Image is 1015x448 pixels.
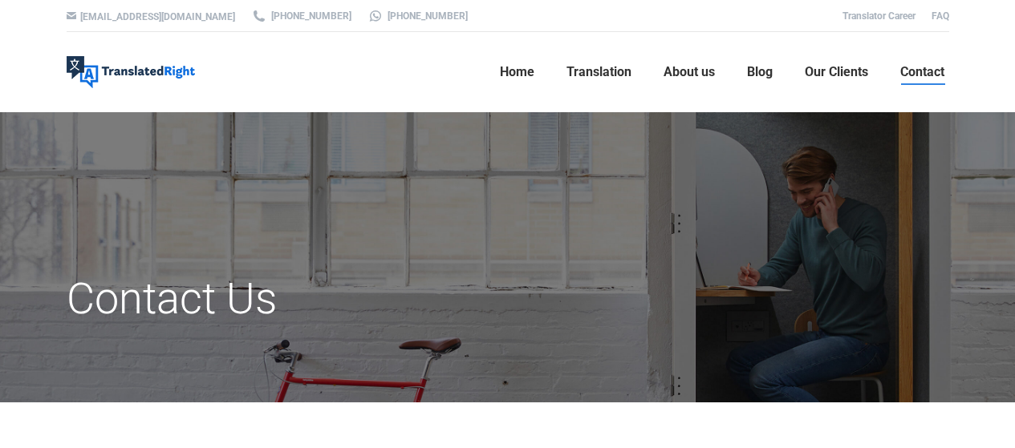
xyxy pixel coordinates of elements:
[932,10,949,22] a: FAQ
[895,46,949,98] a: Contact
[805,64,868,80] span: Our Clients
[842,10,916,22] a: Translator Career
[800,46,873,98] a: Our Clients
[566,64,631,80] span: Translation
[747,64,773,80] span: Blog
[562,46,636,98] a: Translation
[251,9,351,23] a: [PHONE_NUMBER]
[664,64,715,80] span: About us
[742,46,777,98] a: Blog
[80,11,235,22] a: [EMAIL_ADDRESS][DOMAIN_NAME]
[367,9,468,23] a: [PHONE_NUMBER]
[659,46,720,98] a: About us
[495,46,539,98] a: Home
[67,56,195,88] img: Translated Right
[900,64,944,80] span: Contact
[500,64,534,80] span: Home
[67,272,647,325] h1: Contact Us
